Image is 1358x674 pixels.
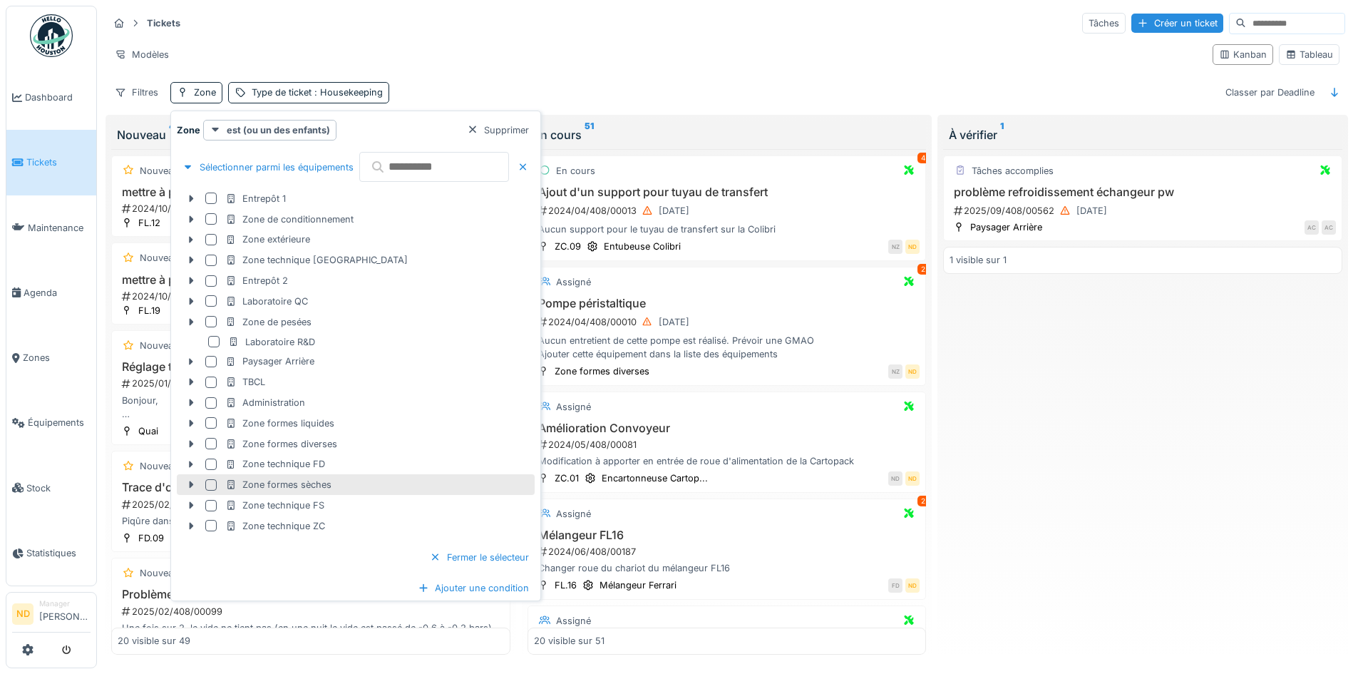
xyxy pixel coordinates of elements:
div: 2024/10/408/00578 [120,290,504,303]
div: 1 visible sur 1 [950,253,1007,267]
strong: Zone [177,123,200,137]
div: FD.09 [138,531,164,545]
div: AC [1322,220,1336,235]
li: [PERSON_NAME] [39,598,91,629]
sup: 49 [169,126,180,143]
div: Manager [39,598,91,609]
div: Nouveau [140,339,179,352]
div: Nouveau [117,126,505,143]
div: Type de ticket [252,86,383,99]
div: 4 [917,153,929,163]
div: Fermer le sélecteur [424,548,535,567]
div: Nouveau [140,566,179,580]
span: Équipements [28,416,91,429]
div: 20 visible sur 49 [118,635,190,648]
h3: Amélioration Convoyeur [534,422,920,435]
div: Changer roue du chariot du mélangeur FL16 [534,561,920,575]
div: 2 [917,264,929,275]
div: 2024/04/408/00013 [537,202,920,220]
div: Modification à apporter en entrée de roue d'alimentation de la Cartopack [534,454,920,468]
div: Aucun support pour le tuyau de transfert sur la Colibri [534,223,920,236]
div: Tâches accomplies [972,164,1054,178]
div: Zone [194,86,216,99]
div: Tableau [1285,48,1333,61]
span: Tickets [26,155,91,169]
div: Zone de conditionnement [225,213,354,226]
sup: 51 [585,126,594,143]
div: Aucun entretient de cette pompe est réalisé. Prévoir une GMAO Ajouter cette équipement dans la li... [534,334,920,361]
div: [DATE] [1076,204,1107,218]
div: Zone formes diverses [555,364,649,378]
h3: Problème d'étanchéité mini Lleal [118,588,504,601]
div: Zone formes liquides [225,417,334,430]
div: Zone formes sèches [225,478,331,491]
h3: problème refroidissement échangeur pw [950,185,1336,199]
div: 2025/02/408/00081 [120,498,504,511]
div: Encartonneuse Cartop... [602,471,708,485]
div: FL.12 [138,216,160,230]
span: Statistiques [26,546,91,560]
li: ND [12,603,34,625]
h3: Mélangeur FL16 [534,529,920,542]
div: Zone extérieure [225,233,310,246]
div: [DATE] [659,315,689,329]
div: Modèles [108,44,175,65]
div: 2024/10/408/00577 [120,202,504,215]
div: Zone technique ZC [225,519,325,533]
div: 2025/01/408/00009 [120,377,504,390]
div: Classer par Deadline [1219,82,1321,103]
h3: Trace d'oxydation ( piqûre) à l'intérieur du mélangeur Lleal [118,481,504,494]
h3: Pompe péristaltique [534,297,920,310]
div: Zone formes diverses [225,437,337,451]
div: 2025/09/408/00562 [952,202,1336,220]
div: Entrepôt 1 [225,192,286,205]
span: Stock [26,481,91,495]
div: À vérifier [949,126,1337,143]
div: [DATE] [659,204,689,218]
img: Badge_color-CXgf-gQk.svg [30,14,73,57]
div: FL.16 [555,578,577,592]
div: En cours [533,126,921,143]
h3: Réglage température sur le quai du 24 [118,360,504,374]
div: Piqûre dans la cuve du Lleal (voir photo) - à faire pendant shutdown (accord de BMA) [118,514,504,528]
div: 2 [917,496,929,506]
div: Filtres [108,82,165,103]
div: Paysager Arrière [970,220,1042,234]
h3: Ajout d'un support pour tuyau de transfert [534,185,920,199]
h3: mettre à plat les écrans pour éviter déterioration arrière [118,185,504,199]
div: En cours [556,164,595,178]
div: ND [905,578,920,593]
div: ZC.09 [555,240,581,253]
span: Maintenance [28,221,91,235]
div: ND [905,240,920,254]
h3: mettre à plat les écrans pour éviter déterioration arrière [118,273,504,287]
div: Zone technique FS [225,499,324,512]
div: Zone technique FD [225,457,325,471]
div: NZ [888,240,902,254]
div: Quai [138,424,158,438]
div: 2024/04/408/00010 [537,313,920,331]
div: Laboratoire R&D [228,335,315,349]
div: Assigné [556,400,591,414]
div: 2025/02/408/00099 [120,605,504,618]
div: NZ [888,364,902,379]
span: Agenda [24,286,91,300]
div: FL.19 [138,304,160,317]
div: Sélectionner parmi les équipements [177,158,359,177]
div: Une fois sur 2, le vide ne tient pas (en une nuit le vide est passé de -0.6 à -0.2 bars) malgré l... [118,621,504,648]
div: Assigné [556,614,591,628]
div: Zone technique [GEOGRAPHIC_DATA] [225,253,408,267]
span: Dashboard [25,91,91,104]
div: ZC.01 [555,471,579,485]
div: Supprimer [461,121,535,140]
div: ND [905,471,920,486]
div: Créer un ticket [1131,14,1223,33]
sup: 1 [1000,126,1004,143]
div: Nouveau [140,251,179,265]
div: ND [905,364,920,379]
div: Assigné [556,275,591,289]
div: Entrepôt 2 [225,274,288,287]
div: Mélangeur Ferrari [600,578,677,592]
div: TBCL [225,375,265,389]
strong: Tickets [141,16,186,30]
